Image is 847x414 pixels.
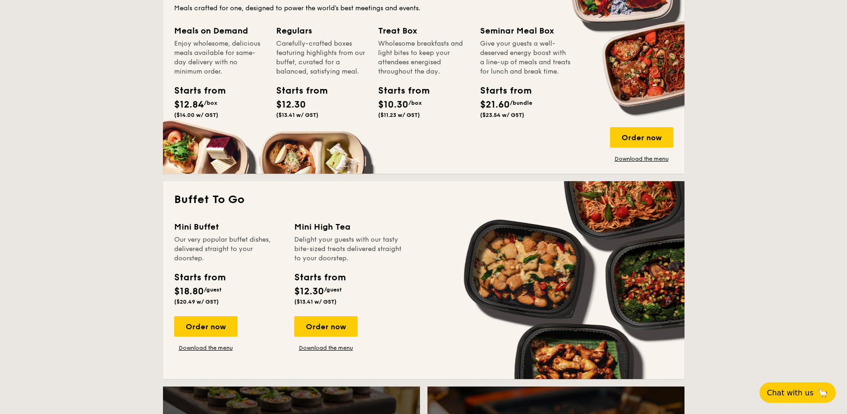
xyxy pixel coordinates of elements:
div: Starts from [294,271,345,285]
span: $12.30 [276,99,306,110]
div: Meals on Demand [174,24,265,37]
a: Download the menu [294,344,358,352]
div: Give your guests a well-deserved energy boost with a line-up of meals and treats for lunch and br... [480,39,571,76]
div: Mini Buffet [174,220,283,233]
span: $18.80 [174,286,204,297]
h2: Buffet To Go [174,192,673,207]
span: ($14.00 w/ GST) [174,112,218,118]
div: Delight your guests with our tasty bite-sized treats delivered straight to your doorstep. [294,235,403,263]
span: /bundle [510,100,532,106]
button: Chat with us🦙 [759,382,836,403]
div: Carefully-crafted boxes featuring highlights from our buffet, curated for a balanced, satisfying ... [276,39,367,76]
span: /guest [204,286,222,293]
div: Order now [174,316,237,337]
div: Wholesome breakfasts and light bites to keep your attendees energised throughout the day. [378,39,469,76]
span: ($13.41 w/ GST) [294,299,337,305]
div: Starts from [174,271,225,285]
div: Starts from [276,84,318,98]
span: ($20.49 w/ GST) [174,299,219,305]
span: $21.60 [480,99,510,110]
span: $12.84 [174,99,204,110]
span: ($11.23 w/ GST) [378,112,420,118]
div: Our very popular buffet dishes, delivered straight to your doorstep. [174,235,283,263]
div: Meals crafted for one, designed to power the world's best meetings and events. [174,4,673,13]
span: /box [408,100,422,106]
div: Order now [610,127,673,148]
span: Chat with us [767,388,813,397]
div: Enjoy wholesome, delicious meals available for same-day delivery with no minimum order. [174,39,265,76]
div: Starts from [480,84,522,98]
div: Starts from [174,84,216,98]
div: Regulars [276,24,367,37]
a: Download the menu [610,155,673,163]
span: 🦙 [817,387,828,398]
span: /box [204,100,217,106]
span: ($23.54 w/ GST) [480,112,524,118]
span: $12.30 [294,286,324,297]
span: $10.30 [378,99,408,110]
div: Mini High Tea [294,220,403,233]
span: /guest [324,286,342,293]
a: Download the menu [174,344,237,352]
span: ($13.41 w/ GST) [276,112,318,118]
div: Starts from [378,84,420,98]
div: Seminar Meal Box [480,24,571,37]
div: Order now [294,316,358,337]
div: Treat Box [378,24,469,37]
